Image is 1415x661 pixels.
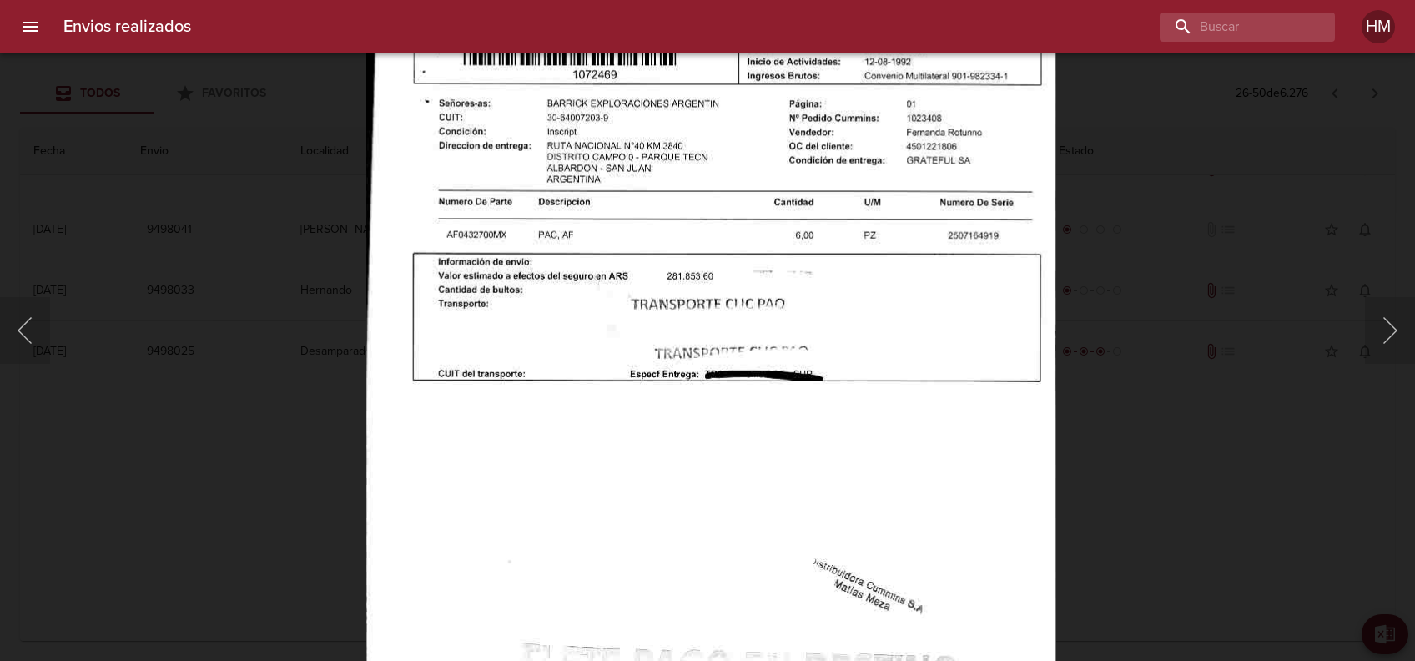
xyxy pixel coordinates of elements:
button: menu [10,7,50,47]
div: HM [1362,10,1395,43]
h6: Envios realizados [63,13,191,40]
button: Siguiente [1365,297,1415,364]
div: Abrir información de usuario [1362,10,1395,43]
input: buscar [1160,13,1307,42]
